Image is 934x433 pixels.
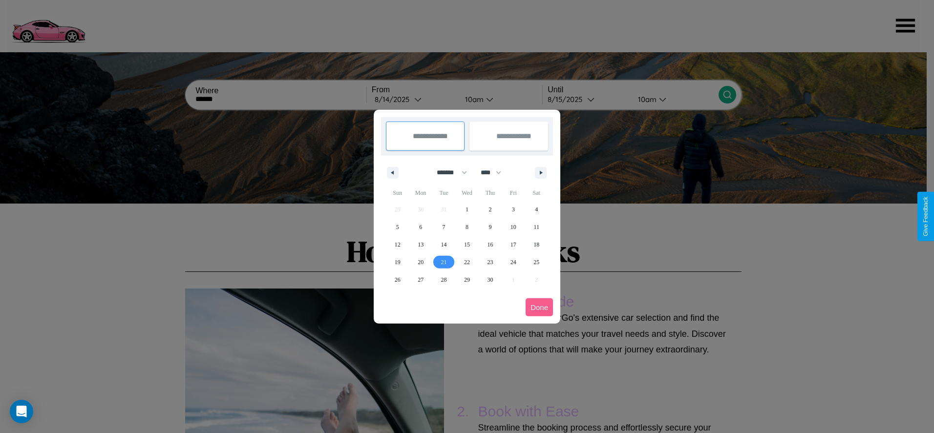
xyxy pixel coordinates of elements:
button: 17 [502,236,525,253]
button: 20 [409,253,432,271]
span: 22 [464,253,470,271]
span: 27 [418,271,424,289]
button: 24 [502,253,525,271]
span: 7 [443,218,446,236]
button: 13 [409,236,432,253]
span: 8 [466,218,468,236]
button: 6 [409,218,432,236]
span: 25 [533,253,539,271]
span: Wed [455,185,478,201]
button: 4 [525,201,548,218]
button: 1 [455,201,478,218]
button: 15 [455,236,478,253]
button: 30 [479,271,502,289]
span: 20 [418,253,424,271]
button: 22 [455,253,478,271]
span: 5 [396,218,399,236]
button: 9 [479,218,502,236]
button: 3 [502,201,525,218]
span: 6 [419,218,422,236]
button: 10 [502,218,525,236]
button: 26 [386,271,409,289]
button: 11 [525,218,548,236]
span: 13 [418,236,424,253]
button: 8 [455,218,478,236]
span: 11 [533,218,539,236]
span: 3 [512,201,515,218]
span: 29 [464,271,470,289]
span: 26 [395,271,401,289]
span: 1 [466,201,468,218]
span: 17 [510,236,516,253]
button: 27 [409,271,432,289]
button: 18 [525,236,548,253]
span: 12 [395,236,401,253]
span: 14 [441,236,447,253]
button: 19 [386,253,409,271]
button: 29 [455,271,478,289]
button: Done [526,298,553,316]
span: 18 [533,236,539,253]
button: 25 [525,253,548,271]
span: 21 [441,253,447,271]
span: 30 [487,271,493,289]
button: 23 [479,253,502,271]
span: 28 [441,271,447,289]
span: Mon [409,185,432,201]
span: 23 [487,253,493,271]
button: 28 [432,271,455,289]
button: 12 [386,236,409,253]
span: 15 [464,236,470,253]
span: 9 [488,218,491,236]
span: Fri [502,185,525,201]
button: 2 [479,201,502,218]
span: Tue [432,185,455,201]
button: 7 [432,218,455,236]
span: 24 [510,253,516,271]
div: Give Feedback [922,197,929,236]
span: 10 [510,218,516,236]
span: 4 [535,201,538,218]
button: 5 [386,218,409,236]
span: 19 [395,253,401,271]
span: Sat [525,185,548,201]
button: 21 [432,253,455,271]
button: 16 [479,236,502,253]
button: 14 [432,236,455,253]
span: Sun [386,185,409,201]
span: 16 [487,236,493,253]
span: Thu [479,185,502,201]
span: 2 [488,201,491,218]
div: Open Intercom Messenger [10,400,33,423]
